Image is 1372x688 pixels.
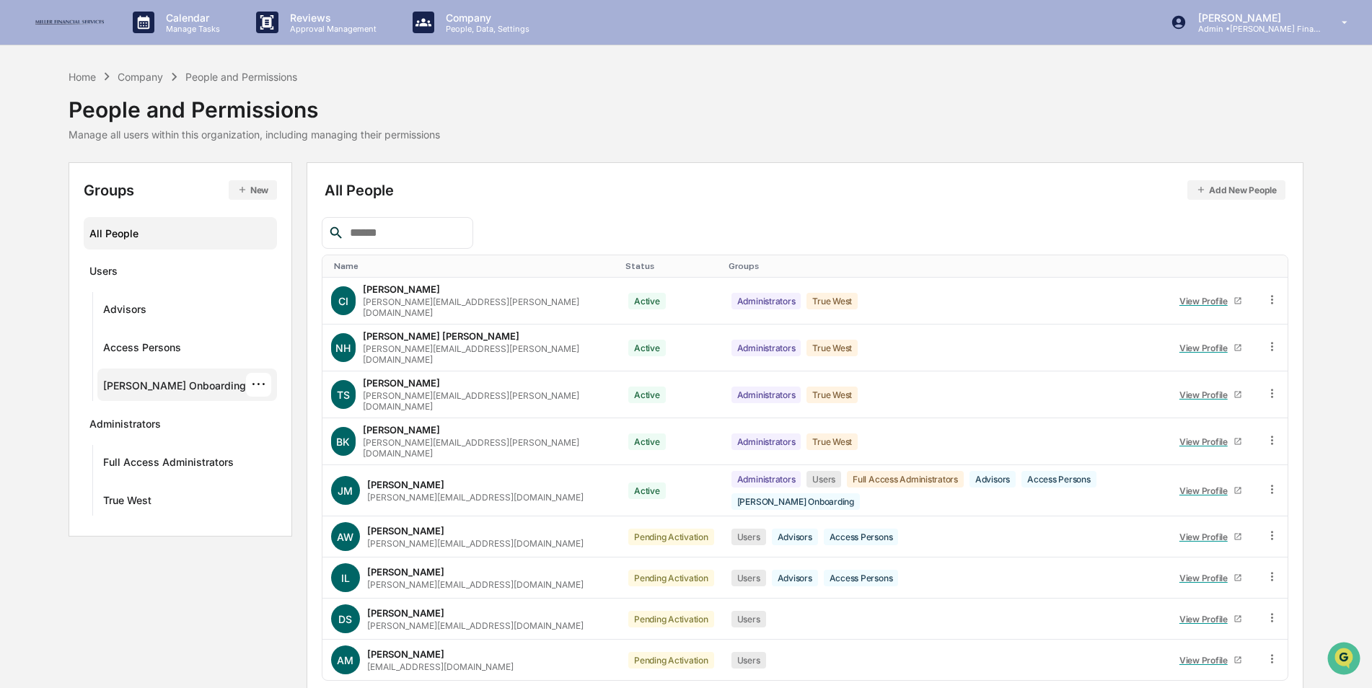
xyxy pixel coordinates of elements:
[367,479,444,490] div: [PERSON_NAME]
[628,529,714,545] div: Pending Activation
[731,387,801,403] div: Administrators
[824,570,899,586] div: Access Persons
[14,183,26,195] div: 🖐️
[144,244,175,255] span: Pylon
[628,387,666,403] div: Active
[772,529,818,545] div: Advisors
[119,182,179,196] span: Attestations
[363,296,611,318] div: [PERSON_NAME][EMAIL_ADDRESS][PERSON_NAME][DOMAIN_NAME]
[367,607,444,619] div: [PERSON_NAME]
[89,418,161,435] div: Administrators
[9,176,99,202] a: 🖐️Preclearance
[1187,180,1285,200] button: Add New People
[806,340,858,356] div: True West
[99,176,185,202] a: 🗄️Attestations
[1179,573,1234,583] div: View Profile
[367,566,444,578] div: [PERSON_NAME]
[338,485,353,497] span: JM
[367,579,584,590] div: [PERSON_NAME][EMAIL_ADDRESS][DOMAIN_NAME]
[1173,526,1248,548] a: View Profile
[103,303,146,320] div: Advisors
[731,471,801,488] div: Administrators
[335,342,351,354] span: NH
[806,471,841,488] div: Users
[1268,261,1282,271] div: Toggle SortBy
[1173,649,1248,671] a: View Profile
[154,24,227,34] p: Manage Tasks
[89,221,271,245] div: All People
[731,293,801,309] div: Administrators
[729,261,1159,271] div: Toggle SortBy
[1173,608,1248,630] a: View Profile
[229,180,277,200] button: New
[1179,532,1234,542] div: View Profile
[1170,261,1251,271] div: Toggle SortBy
[1187,24,1321,34] p: Admin • [PERSON_NAME] Financial
[89,265,118,282] div: Users
[336,436,350,448] span: BK
[367,648,444,660] div: [PERSON_NAME]
[628,482,666,499] div: Active
[731,433,801,450] div: Administrators
[806,433,858,450] div: True West
[625,261,717,271] div: Toggle SortBy
[628,433,666,450] div: Active
[35,16,104,30] img: logo
[969,471,1016,488] div: Advisors
[806,387,858,403] div: True West
[363,437,611,459] div: [PERSON_NAME][EMAIL_ADDRESS][PERSON_NAME][DOMAIN_NAME]
[731,652,766,669] div: Users
[1173,384,1248,406] a: View Profile
[9,203,97,229] a: 🔎Data Lookup
[1021,471,1096,488] div: Access Persons
[731,570,766,586] div: Users
[334,261,615,271] div: Toggle SortBy
[1179,436,1234,447] div: View Profile
[1187,12,1321,24] p: [PERSON_NAME]
[434,12,537,24] p: Company
[363,377,440,389] div: [PERSON_NAME]
[278,12,384,24] p: Reviews
[341,572,350,584] span: IL
[1179,614,1234,625] div: View Profile
[1173,290,1248,312] a: View Profile
[337,389,350,401] span: TS
[154,12,227,24] p: Calendar
[14,110,40,136] img: 1746055101610-c473b297-6a78-478c-a979-82029cc54cd1
[103,456,234,473] div: Full Access Administrators
[1179,296,1234,306] div: View Profile
[325,180,1285,200] div: All People
[49,125,183,136] div: We're available if you need us!
[1179,389,1234,400] div: View Profile
[363,390,611,412] div: [PERSON_NAME][EMAIL_ADDRESS][PERSON_NAME][DOMAIN_NAME]
[103,341,181,358] div: Access Persons
[246,373,271,397] div: ···
[49,110,237,125] div: Start new chat
[278,24,384,34] p: Approval Management
[14,211,26,222] div: 🔎
[628,611,714,627] div: Pending Activation
[118,71,163,83] div: Company
[1179,343,1234,353] div: View Profile
[29,182,93,196] span: Preclearance
[337,654,353,666] span: AM
[824,529,899,545] div: Access Persons
[628,652,714,669] div: Pending Activation
[731,529,766,545] div: Users
[102,244,175,255] a: Powered byPylon
[1173,480,1248,502] a: View Profile
[69,85,440,123] div: People and Permissions
[731,611,766,627] div: Users
[1326,640,1365,679] iframe: Open customer support
[847,471,964,488] div: Full Access Administrators
[1173,337,1248,359] a: View Profile
[367,661,514,672] div: [EMAIL_ADDRESS][DOMAIN_NAME]
[367,620,584,631] div: [PERSON_NAME][EMAIL_ADDRESS][DOMAIN_NAME]
[338,613,352,625] span: DS
[29,209,91,224] span: Data Lookup
[434,24,537,34] p: People, Data, Settings
[367,538,584,549] div: [PERSON_NAME][EMAIL_ADDRESS][DOMAIN_NAME]
[628,293,666,309] div: Active
[367,525,444,537] div: [PERSON_NAME]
